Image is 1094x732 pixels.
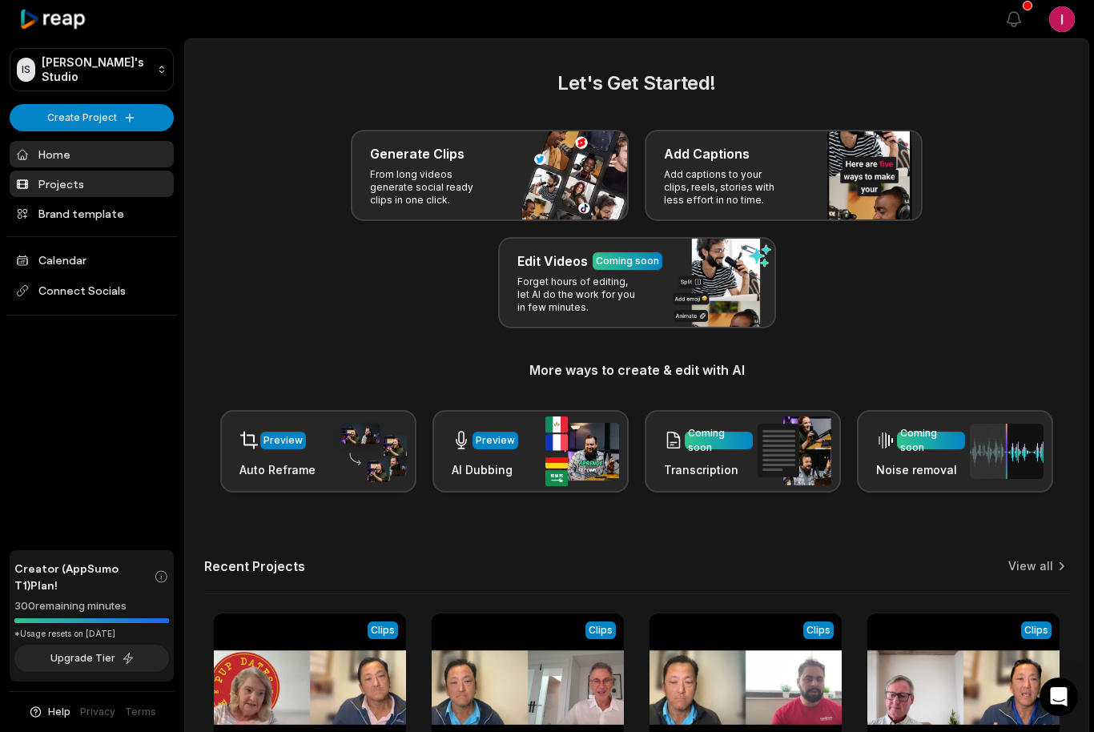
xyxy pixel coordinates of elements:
[28,705,70,719] button: Help
[900,426,962,455] div: Coming soon
[17,58,35,82] div: IS
[204,558,305,574] h2: Recent Projects
[10,247,174,273] a: Calendar
[545,416,619,486] img: ai_dubbing.png
[239,461,316,478] h3: Auto Reframe
[970,424,1044,479] img: noise_removal.png
[14,645,169,672] button: Upgrade Tier
[14,598,169,614] div: 300 remaining minutes
[80,705,115,719] a: Privacy
[370,168,494,207] p: From long videos generate social ready clips in one click.
[688,426,750,455] div: Coming soon
[1008,558,1053,574] a: View all
[333,420,407,483] img: auto_reframe.png
[48,705,70,719] span: Help
[517,276,642,314] p: Forget hours of editing, let AI do the work for you in few minutes.
[204,69,1069,98] h2: Let's Get Started!
[14,560,154,593] span: Creator (AppSumo T1) Plan!
[125,705,156,719] a: Terms
[596,254,659,268] div: Coming soon
[204,360,1069,380] h3: More ways to create & edit with AI
[664,168,788,207] p: Add captions to your clips, reels, stories with less effort in no time.
[10,171,174,197] a: Projects
[452,461,518,478] h3: AI Dubbing
[1040,678,1078,716] div: Open Intercom Messenger
[758,416,831,485] img: transcription.png
[664,144,750,163] h3: Add Captions
[476,433,515,448] div: Preview
[10,276,174,305] span: Connect Socials
[876,461,965,478] h3: Noise removal
[370,144,465,163] h3: Generate Clips
[14,628,169,640] div: *Usage resets on [DATE]
[10,104,174,131] button: Create Project
[10,141,174,167] a: Home
[664,461,753,478] h3: Transcription
[10,200,174,227] a: Brand template
[263,433,303,448] div: Preview
[42,55,151,84] p: [PERSON_NAME]'s Studio
[517,251,588,271] h3: Edit Videos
